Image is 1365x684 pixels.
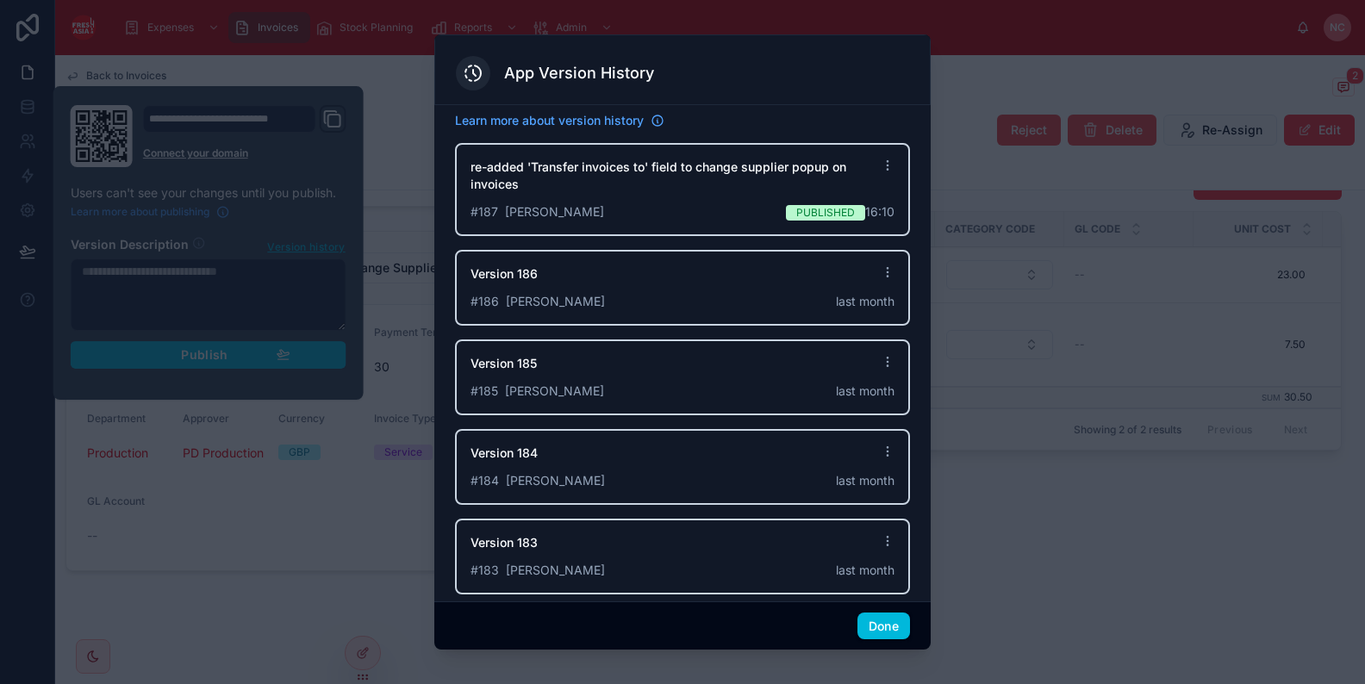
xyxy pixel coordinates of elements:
[857,612,910,640] button: Done
[455,112,644,129] span: Learn more about version history
[836,562,894,579] span: last month
[471,472,605,489] span: # 184
[504,63,654,84] h3: App Version History
[505,204,604,219] span: [PERSON_NAME]
[471,445,538,462] span: Version 184
[471,203,604,221] span: # 187
[471,265,538,283] span: Version 186
[455,112,664,129] a: Learn more about version history
[505,383,604,398] span: [PERSON_NAME]
[471,159,881,193] span: re-added 'Transfer invoices to' field to change supplier popup on invoices
[471,562,605,579] span: # 183
[471,534,538,551] span: Version 183
[471,355,537,372] span: Version 185
[836,472,894,489] span: last month
[471,293,605,310] span: # 186
[836,382,894,400] span: last month
[796,206,855,220] span: Published
[865,203,894,221] span: 16:10
[506,473,605,488] span: [PERSON_NAME]
[506,294,605,308] span: [PERSON_NAME]
[506,563,605,577] span: [PERSON_NAME]
[836,293,894,310] span: last month
[471,382,604,400] span: # 185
